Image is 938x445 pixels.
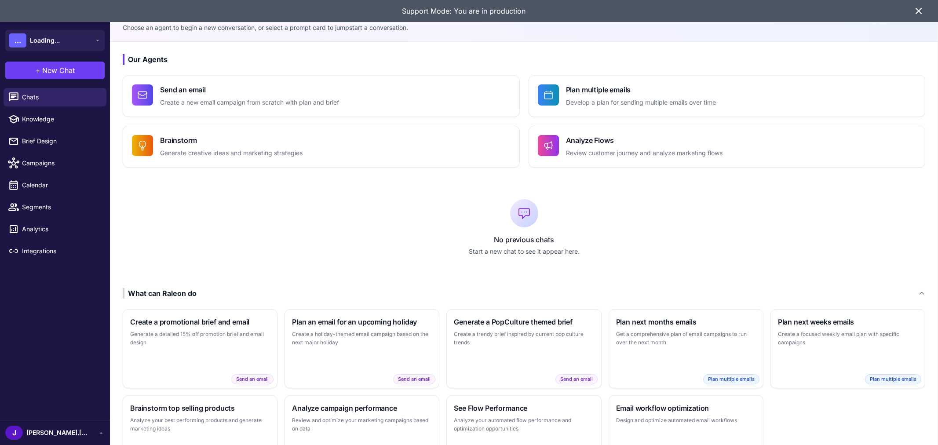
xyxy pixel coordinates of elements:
span: Knowledge [22,114,99,124]
button: Generate a PopCulture themed briefCreate a trendy brief inspired by current pop culture trendsSen... [446,309,601,388]
a: Chats [4,88,106,106]
div: J [5,426,23,440]
span: Brief Design [22,136,99,146]
button: BrainstormGenerate creative ideas and marketing strategies [123,126,520,168]
p: Generate creative ideas and marketing strategies [160,148,303,158]
h3: Plan next months emails [616,317,756,327]
button: Analyze FlowsReview customer journey and analyze marketing flows [529,126,926,168]
a: Integrations [4,242,106,260]
button: Plan next months emailsGet a comprehensive plan of email campaigns to run over the next monthPlan... [609,309,763,388]
button: ...Loading... [5,30,105,51]
p: Design and optimize automated email workflows [616,416,756,425]
button: Create a promotional brief and emailGenerate a detailed 15% off promotion brief and email designS... [123,309,277,388]
h3: Our Agents [123,54,925,65]
span: Chats [22,92,99,102]
a: Brief Design [4,132,106,150]
div: ... [9,33,26,47]
button: +New Chat [5,62,105,79]
p: Start a new chat to see it appear here. [123,247,925,256]
h3: Email workflow optimization [616,403,756,413]
span: [PERSON_NAME].[PERSON_NAME] [26,428,88,438]
p: Generate a detailed 15% off promotion brief and email design [130,330,270,347]
h4: Plan multiple emails [566,84,716,95]
h4: Send an email [160,84,339,95]
p: Create a holiday-themed email campaign based on the next major holiday [292,330,432,347]
span: Send an email [555,374,598,384]
h4: Analyze Flows [566,135,723,146]
span: Send an email [393,374,435,384]
a: Calendar [4,176,106,194]
button: Plan multiple emailsDevelop a plan for sending multiple emails over time [529,75,926,117]
a: Knowledge [4,110,106,128]
span: Loading... [30,36,60,45]
button: Plan next weeks emailsCreate a focused weekly email plan with specific campaignsPlan multiple emails [770,309,925,388]
span: Calendar [22,180,99,190]
span: Send an email [231,374,274,384]
a: Segments [4,198,106,216]
p: No previous chats [123,234,925,245]
span: Plan multiple emails [865,374,921,384]
h3: Brainstorm top selling products [130,403,270,413]
span: Campaigns [22,158,99,168]
span: + [36,65,40,76]
p: Create a focused weekly email plan with specific campaigns [778,330,918,347]
h3: Analyze campaign performance [292,403,432,413]
p: Analyze your best performing products and generate marketing ideas [130,416,270,433]
a: Campaigns [4,154,106,172]
button: Plan an email for an upcoming holidayCreate a holiday-themed email campaign based on the next maj... [285,309,439,388]
p: Create a trendy brief inspired by current pop culture trends [454,330,594,347]
span: Analytics [22,224,99,234]
span: Integrations [22,246,99,256]
span: New Chat [42,65,75,76]
h3: Plan next weeks emails [778,317,918,327]
p: Get a comprehensive plan of email campaigns to run over the next month [616,330,756,347]
h3: Generate a PopCulture themed brief [454,317,594,327]
h3: See Flow Performance [454,403,594,413]
span: Segments [22,202,99,212]
p: Create a new email campaign from scratch with plan and brief [160,98,339,108]
p: Analyze your automated flow performance and optimization opportunities [454,416,594,433]
h3: Plan an email for an upcoming holiday [292,317,432,327]
h4: Brainstorm [160,135,303,146]
p: Review customer journey and analyze marketing flows [566,148,723,158]
button: Send an emailCreate a new email campaign from scratch with plan and brief [123,75,520,117]
a: Analytics [4,220,106,238]
h3: Create a promotional brief and email [130,317,270,327]
span: Plan multiple emails [703,374,759,384]
p: Review and optimize your marketing campaigns based on data [292,416,432,433]
p: Develop a plan for sending multiple emails over time [566,98,716,108]
div: What can Raleon do [123,288,197,299]
p: Choose an agent to begin a new conversation, or select a prompt card to jumpstart a conversation. [123,23,925,33]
